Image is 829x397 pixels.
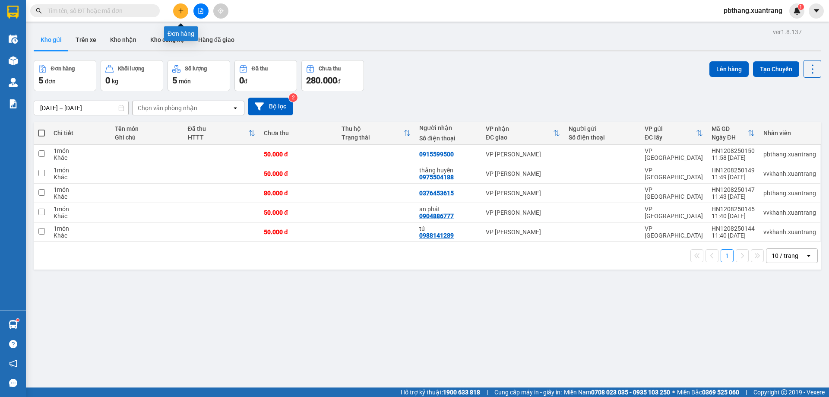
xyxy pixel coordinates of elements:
[712,134,748,141] div: Ngày ĐH
[712,154,755,161] div: 11:58 [DATE]
[164,26,198,41] div: Đơn hàng
[34,29,69,50] button: Kho gửi
[717,5,789,16] span: pbthang.xuantrang
[337,122,415,145] th: Toggle SortBy
[640,122,707,145] th: Toggle SortBy
[118,66,144,72] div: Khối lượng
[487,387,488,397] span: |
[54,232,106,239] div: Khác
[677,387,739,397] span: Miền Bắc
[264,151,333,158] div: 50.000 đ
[672,391,675,394] span: ⚪️
[101,60,163,91] button: Khối lượng0kg
[707,122,759,145] th: Toggle SortBy
[419,225,477,232] div: tú
[486,229,560,235] div: VP [PERSON_NAME]
[9,340,17,348] span: question-circle
[712,193,755,200] div: 11:43 [DATE]
[712,225,755,232] div: HN1208250144
[9,99,18,108] img: solution-icon
[22,26,50,35] em: Logistics
[481,122,564,145] th: Toggle SortBy
[218,8,224,14] span: aim
[486,125,553,132] div: VP nhận
[486,190,560,197] div: VP [PERSON_NAME]
[9,56,18,65] img: warehouse-icon
[7,6,19,19] img: logo-vxr
[712,206,755,213] div: HN1208250145
[645,167,703,181] div: VP [GEOGRAPHIC_DATA]
[9,35,18,44] img: warehouse-icon
[36,8,42,14] span: search
[494,387,562,397] span: Cung cấp máy in - giấy in:
[173,3,188,19] button: plus
[21,5,51,14] span: HAIVAN
[178,8,184,14] span: plus
[486,209,560,216] div: VP [PERSON_NAME]
[712,147,755,154] div: HN1208250150
[645,186,703,200] div: VP [GEOGRAPHIC_DATA]
[564,387,670,397] span: Miền Nam
[115,125,179,132] div: Tên món
[188,134,248,141] div: HTTT
[232,105,239,111] svg: open
[54,213,106,219] div: Khác
[401,387,480,397] span: Hỗ trợ kỹ thuật:
[419,190,454,197] div: 0376453615
[248,98,293,115] button: Bộ lọc
[54,147,106,154] div: 1 món
[306,75,337,86] span: 280.000
[70,9,126,22] span: VP [GEOGRAPHIC_DATA]
[264,130,333,137] div: Chưa thu
[712,167,755,174] div: HN1208250149
[443,389,480,396] strong: 1900 633 818
[809,3,824,19] button: caret-down
[168,60,230,91] button: Số lượng5món
[772,251,798,260] div: 10 / trang
[591,389,670,396] strong: 0708 023 035 - 0935 103 250
[3,61,64,73] span: 0915599500
[54,130,106,137] div: Chi tiết
[69,29,103,50] button: Trên xe
[193,3,209,19] button: file-add
[419,124,477,131] div: Người nhận
[645,147,703,161] div: VP [GEOGRAPHIC_DATA]
[793,7,801,15] img: icon-new-feature
[702,389,739,396] strong: 0369 525 060
[244,78,247,85] span: đ
[16,319,19,321] sup: 1
[198,8,204,14] span: file-add
[763,209,816,216] div: vvkhanh.xuantrang
[172,75,177,86] span: 5
[746,387,747,397] span: |
[645,134,696,141] div: ĐC lấy
[264,229,333,235] div: 50.000 đ
[264,170,333,177] div: 50.000 đ
[419,135,477,142] div: Số điện thoại
[342,134,404,141] div: Trạng thái
[763,229,816,235] div: vvkhanh.xuantrang
[252,66,268,72] div: Đã thu
[645,206,703,219] div: VP [GEOGRAPHIC_DATA]
[753,61,799,77] button: Tạo Chuyến
[486,170,560,177] div: VP [PERSON_NAME]
[798,4,804,10] sup: 1
[34,60,96,91] button: Đơn hàng5đơn
[34,101,128,115] input: Select a date range.
[38,75,43,86] span: 5
[712,186,755,193] div: HN1208250147
[9,320,18,329] img: warehouse-icon
[301,60,364,91] button: Chưa thu280.000đ
[103,29,143,50] button: Kho nhận
[419,174,454,181] div: 0975504188
[419,167,477,174] div: thắng huyền
[799,4,802,10] span: 1
[712,174,755,181] div: 11:49 [DATE]
[54,193,106,200] div: Khác
[712,125,748,132] div: Mã GD
[54,174,106,181] div: Khác
[763,151,816,158] div: pbthang.xuantrang
[709,61,749,77] button: Lên hàng
[569,134,636,141] div: Số điện thoại
[419,151,454,158] div: 0915599500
